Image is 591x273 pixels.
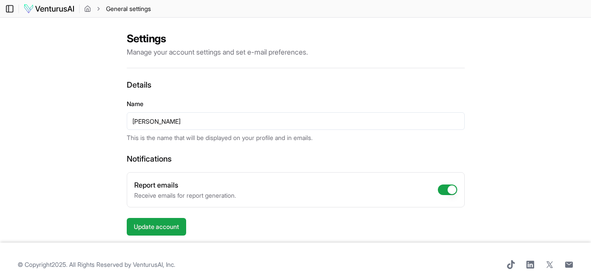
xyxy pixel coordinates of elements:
[106,4,151,13] span: General settings
[127,100,143,107] label: Name
[127,47,465,57] p: Manage your account settings and set e-mail preferences.
[18,260,175,269] span: © Copyright 2025 . All Rights Reserved by .
[127,133,465,142] p: This is the name that will be displayed on your profile and in emails.
[133,261,174,268] a: VenturusAI, Inc
[127,112,465,130] input: Your name
[134,191,236,200] p: Receive emails for report generation.
[127,32,465,46] h2: Settings
[84,4,151,13] nav: breadcrumb
[127,218,186,236] button: Update account
[23,4,75,14] img: logo
[127,153,465,165] h3: Notifications
[134,181,178,189] label: Report emails
[127,79,465,91] h3: Details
